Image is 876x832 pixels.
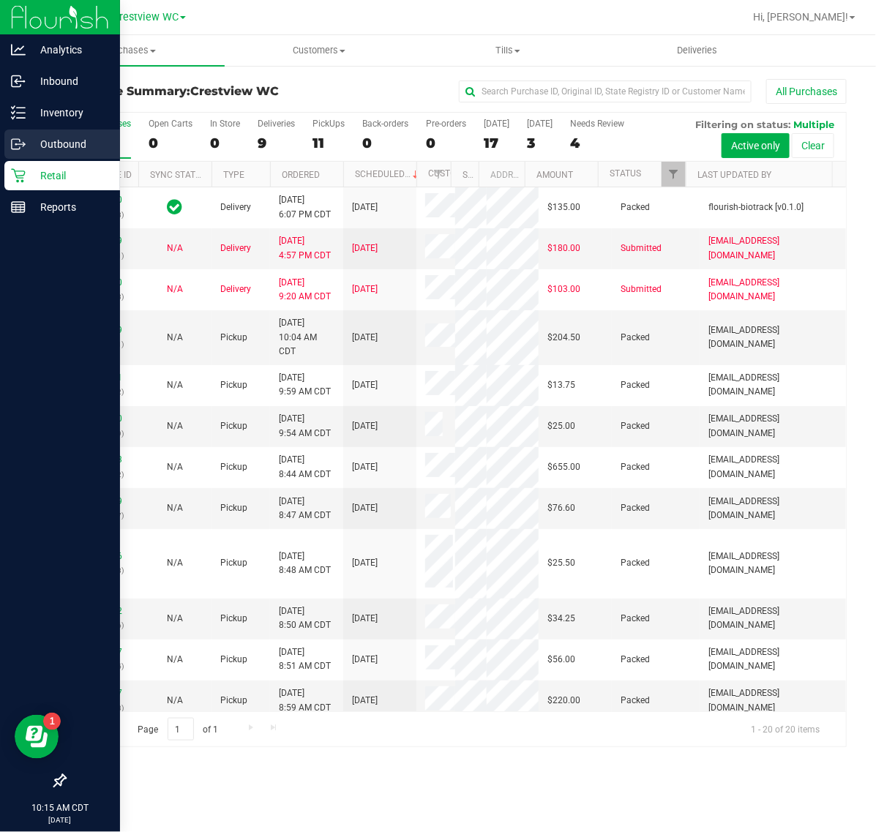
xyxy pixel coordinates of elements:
[167,653,183,667] button: N/A
[220,378,247,392] span: Pickup
[279,234,331,262] span: [DATE] 4:57 PM CDT
[352,612,378,626] span: [DATE]
[352,556,378,570] span: [DATE]
[279,604,331,632] span: [DATE] 8:50 AM CDT
[547,556,575,570] span: $25.50
[150,170,206,180] a: Sync Status
[167,556,183,570] button: N/A
[547,378,575,392] span: $13.75
[167,332,183,342] span: Not Applicable
[279,371,331,399] span: [DATE] 9:59 AM CDT
[547,200,580,214] span: $135.00
[210,119,240,129] div: In Store
[570,135,624,151] div: 4
[312,135,345,151] div: 11
[708,686,837,714] span: [EMAIL_ADDRESS][DOMAIN_NAME]
[225,44,413,57] span: Customers
[547,419,575,433] span: $25.00
[7,801,113,814] p: 10:15 AM CDT
[167,558,183,568] span: Not Applicable
[167,331,183,345] button: N/A
[223,170,244,180] a: Type
[426,135,466,151] div: 0
[547,653,575,667] span: $56.00
[220,501,247,515] span: Pickup
[621,282,662,296] span: Submitted
[149,119,192,129] div: Open Carts
[279,316,334,359] span: [DATE] 10:04 AM CDT
[708,412,837,440] span: [EMAIL_ADDRESS][DOMAIN_NAME]
[11,42,26,57] inline-svg: Analytics
[708,200,804,214] span: flourish-biotrack [v0.1.0]
[621,241,662,255] span: Submitted
[15,715,59,759] iframe: Resource center
[11,105,26,120] inline-svg: Inventory
[621,653,650,667] span: Packed
[168,718,194,741] input: 1
[547,612,575,626] span: $34.25
[352,378,378,392] span: [DATE]
[220,694,247,708] span: Pickup
[11,168,26,183] inline-svg: Retail
[621,460,650,474] span: Packed
[167,421,183,431] span: Not Applicable
[26,167,113,184] p: Retail
[570,119,624,129] div: Needs Review
[220,241,251,255] span: Delivery
[479,162,525,187] th: Address
[708,323,837,351] span: [EMAIL_ADDRESS][DOMAIN_NAME]
[64,85,325,98] h3: Purchase Summary:
[167,241,183,255] button: N/A
[621,556,650,570] span: Packed
[167,282,183,296] button: N/A
[352,241,378,255] span: [DATE]
[414,44,602,57] span: Tills
[657,44,737,57] span: Deliveries
[279,686,331,714] span: [DATE] 8:59 AM CDT
[352,460,378,474] span: [DATE]
[220,612,247,626] span: Pickup
[225,35,414,66] a: Customers
[167,695,183,705] span: Not Applicable
[210,135,240,151] div: 0
[547,694,580,708] span: $220.00
[279,276,331,304] span: [DATE] 9:20 AM CDT
[26,135,113,153] p: Outbound
[697,170,771,180] a: Last Updated By
[279,645,331,673] span: [DATE] 8:51 AM CDT
[708,645,837,673] span: [EMAIL_ADDRESS][DOMAIN_NAME]
[352,653,378,667] span: [DATE]
[26,41,113,59] p: Analytics
[279,193,331,221] span: [DATE] 6:07 PM CDT
[11,137,26,151] inline-svg: Outbound
[167,419,183,433] button: N/A
[621,378,650,392] span: Packed
[167,501,183,515] button: N/A
[167,503,183,513] span: Not Applicable
[427,162,451,187] a: Filter
[610,168,641,179] a: Status
[708,550,837,577] span: [EMAIL_ADDRESS][DOMAIN_NAME]
[167,378,183,392] button: N/A
[708,495,837,522] span: [EMAIL_ADDRESS][DOMAIN_NAME]
[352,331,378,345] span: [DATE]
[708,453,837,481] span: [EMAIL_ADDRESS][DOMAIN_NAME]
[753,11,848,23] span: Hi, [PERSON_NAME]!
[426,119,466,129] div: Pre-orders
[766,79,847,104] button: All Purchases
[220,653,247,667] span: Pickup
[282,170,320,180] a: Ordered
[168,197,183,217] span: In Sync
[43,713,61,730] iframe: Resource center unread badge
[793,119,834,130] span: Multiple
[220,282,251,296] span: Delivery
[167,612,183,626] button: N/A
[279,412,331,440] span: [DATE] 9:54 AM CDT
[220,331,247,345] span: Pickup
[662,162,686,187] a: Filter
[113,11,179,23] span: Crestview WC
[7,814,113,825] p: [DATE]
[547,282,580,296] span: $103.00
[621,200,650,214] span: Packed
[362,135,408,151] div: 0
